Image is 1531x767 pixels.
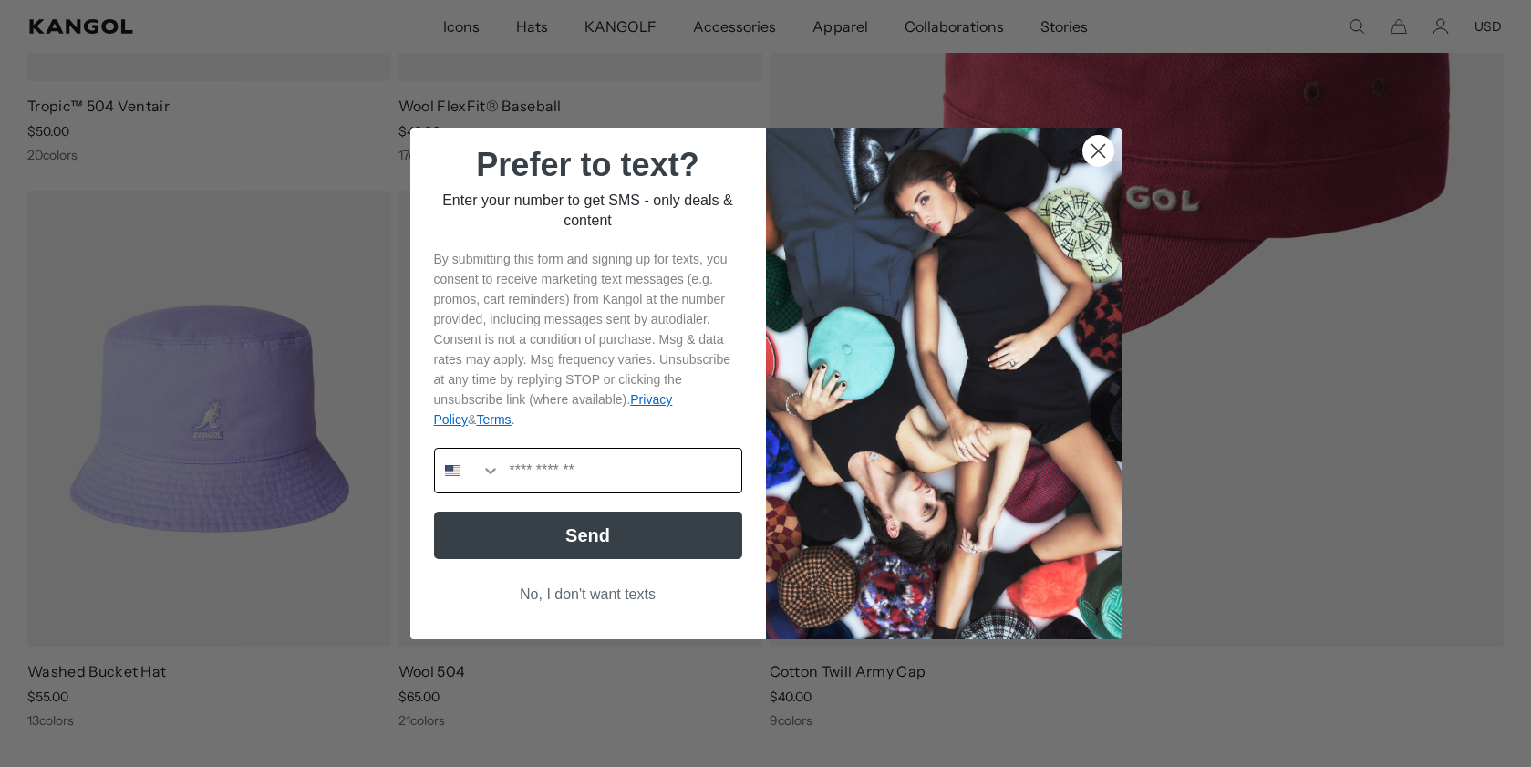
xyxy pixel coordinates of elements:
button: Search Countries [435,449,501,492]
img: 32d93059-7686-46ce-88e0-f8be1b64b1a2.jpeg [766,128,1122,639]
span: Prefer to text? [476,146,698,183]
input: Phone Number [501,449,741,492]
a: Terms [476,412,511,427]
p: By submitting this form and signing up for texts, you consent to receive marketing text messages ... [434,249,742,430]
img: United States [445,463,460,478]
button: Close dialog [1082,135,1114,167]
button: Send [434,512,742,559]
span: Enter your number to get SMS - only deals & content [442,192,733,228]
button: No, I don't want texts [434,577,742,612]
